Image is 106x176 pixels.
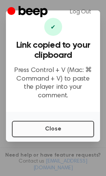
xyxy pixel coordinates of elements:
a: Beep [7,5,49,19]
h3: Link copied to your clipboard [12,40,94,60]
button: Close [12,121,94,137]
p: Press Control + V (Mac: ⌘ Command + V) to paste the player into your comment. [12,66,94,100]
div: ✔ [44,18,62,36]
a: Log Out [62,3,99,21]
